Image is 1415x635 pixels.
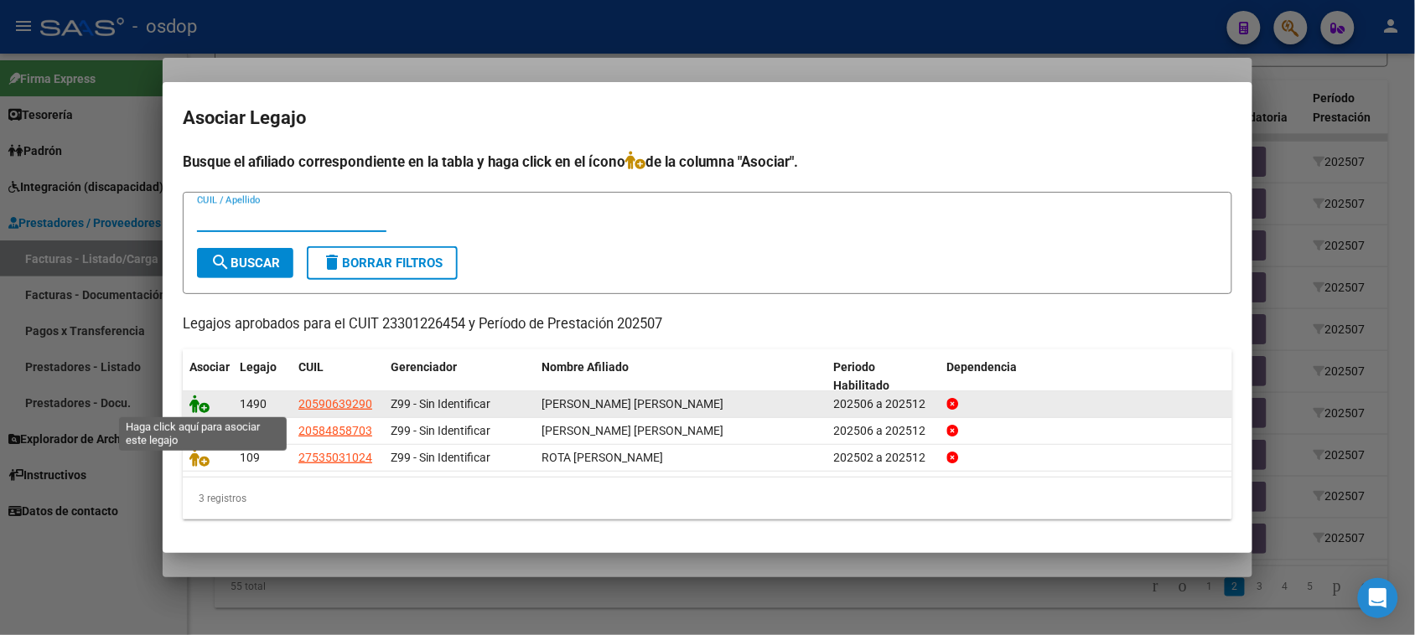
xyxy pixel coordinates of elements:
span: FABIO SOTO SAMUEL GUILLERMO [542,424,723,437]
span: CUIL [298,360,324,374]
span: 20590639290 [298,397,372,410]
span: 175 [240,424,260,437]
div: 202506 a 202512 [834,395,934,414]
span: Legajo [240,360,277,374]
datatable-header-cell: Legajo [233,349,292,405]
datatable-header-cell: Periodo Habilitado [827,349,941,405]
span: ROTA BIANCA MALENA [542,451,663,464]
span: Z99 - Sin Identificar [391,451,490,464]
span: Buscar [210,256,280,271]
span: Periodo Habilitado [834,360,890,393]
datatable-header-cell: Gerenciador [384,349,535,405]
span: 27535031024 [298,451,372,464]
span: Asociar [189,360,230,374]
span: 20584858703 [298,424,372,437]
span: Gerenciador [391,360,457,374]
datatable-header-cell: Nombre Afiliado [535,349,827,405]
span: Z99 - Sin Identificar [391,424,490,437]
span: Nombre Afiliado [542,360,629,374]
span: 109 [240,451,260,464]
span: 1490 [240,397,267,410]
mat-icon: search [210,252,231,272]
span: FLORES GIOVANNI THIAGO [542,397,723,410]
button: Borrar Filtros [307,246,458,280]
h4: Busque el afiliado correspondiente en la tabla y haga click en el ícono de la columna "Asociar". [183,151,1232,173]
div: 3 registros [183,478,1232,519]
button: Buscar [197,248,293,278]
div: 202506 a 202512 [834,421,934,441]
datatable-header-cell: CUIL [292,349,384,405]
span: Dependencia [947,360,1018,374]
p: Legajos aprobados para el CUIT 23301226454 y Período de Prestación 202507 [183,314,1232,335]
span: Borrar Filtros [322,256,443,271]
div: 202502 a 202512 [834,448,934,467]
h2: Asociar Legajo [183,102,1232,134]
datatable-header-cell: Asociar [183,349,233,405]
span: Z99 - Sin Identificar [391,397,490,410]
datatable-header-cell: Dependencia [941,349,1233,405]
mat-icon: delete [322,252,342,272]
div: Open Intercom Messenger [1358,578,1398,618]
